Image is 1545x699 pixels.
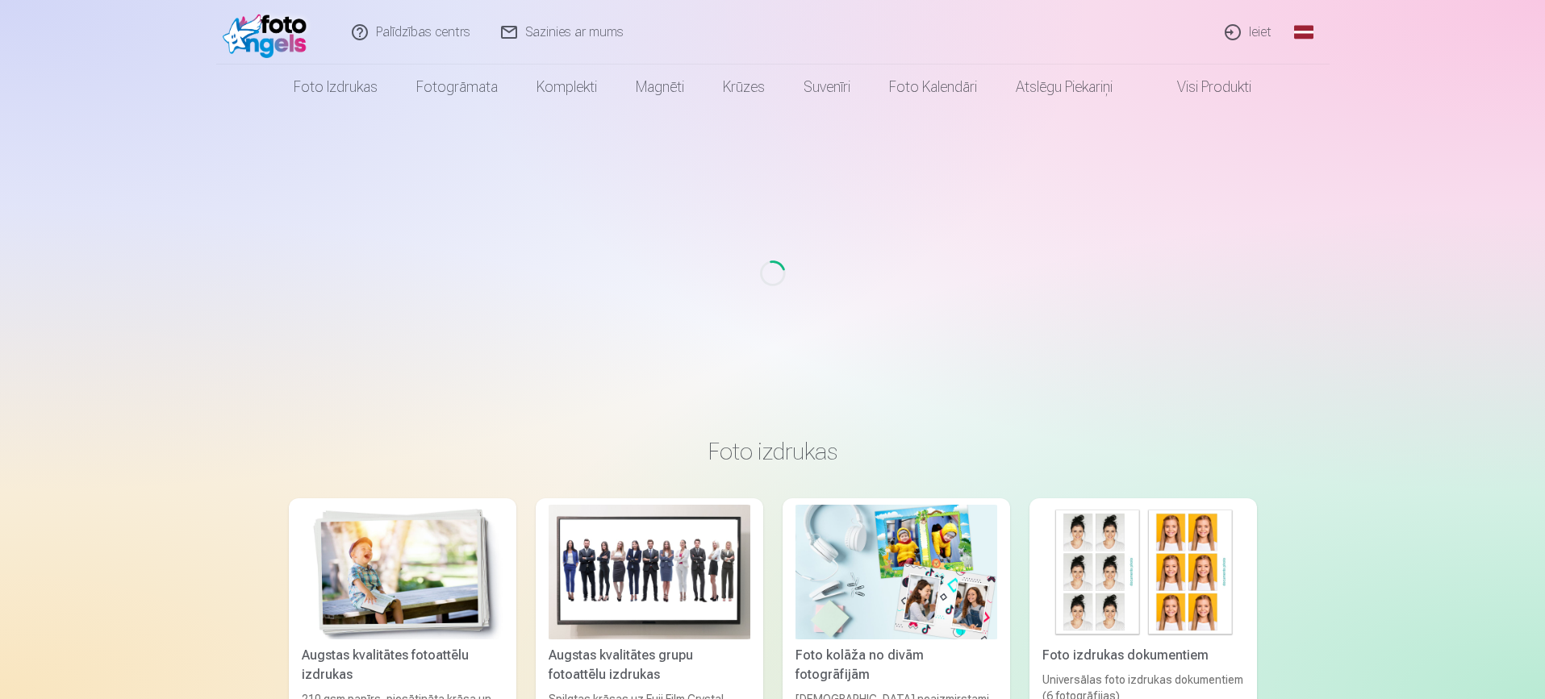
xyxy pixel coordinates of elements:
[1042,505,1244,639] img: Foto izdrukas dokumentiem
[1132,64,1271,110] a: Visi produkti
[302,437,1244,466] h3: Foto izdrukas
[1036,646,1251,665] div: Foto izdrukas dokumentiem
[542,646,757,684] div: Augstas kvalitātes grupu fotoattēlu izdrukas
[795,505,997,639] img: Foto kolāža no divām fotogrāfijām
[302,505,503,639] img: Augstas kvalitātes fotoattēlu izdrukas
[274,64,397,110] a: Foto izdrukas
[789,646,1004,684] div: Foto kolāža no divām fotogrāfijām
[223,6,315,58] img: /fa1
[784,64,870,110] a: Suvenīri
[616,64,704,110] a: Magnēti
[397,64,517,110] a: Fotogrāmata
[704,64,784,110] a: Krūzes
[870,64,996,110] a: Foto kalendāri
[517,64,616,110] a: Komplekti
[549,505,750,639] img: Augstas kvalitātes grupu fotoattēlu izdrukas
[295,646,510,684] div: Augstas kvalitātes fotoattēlu izdrukas
[996,64,1132,110] a: Atslēgu piekariņi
